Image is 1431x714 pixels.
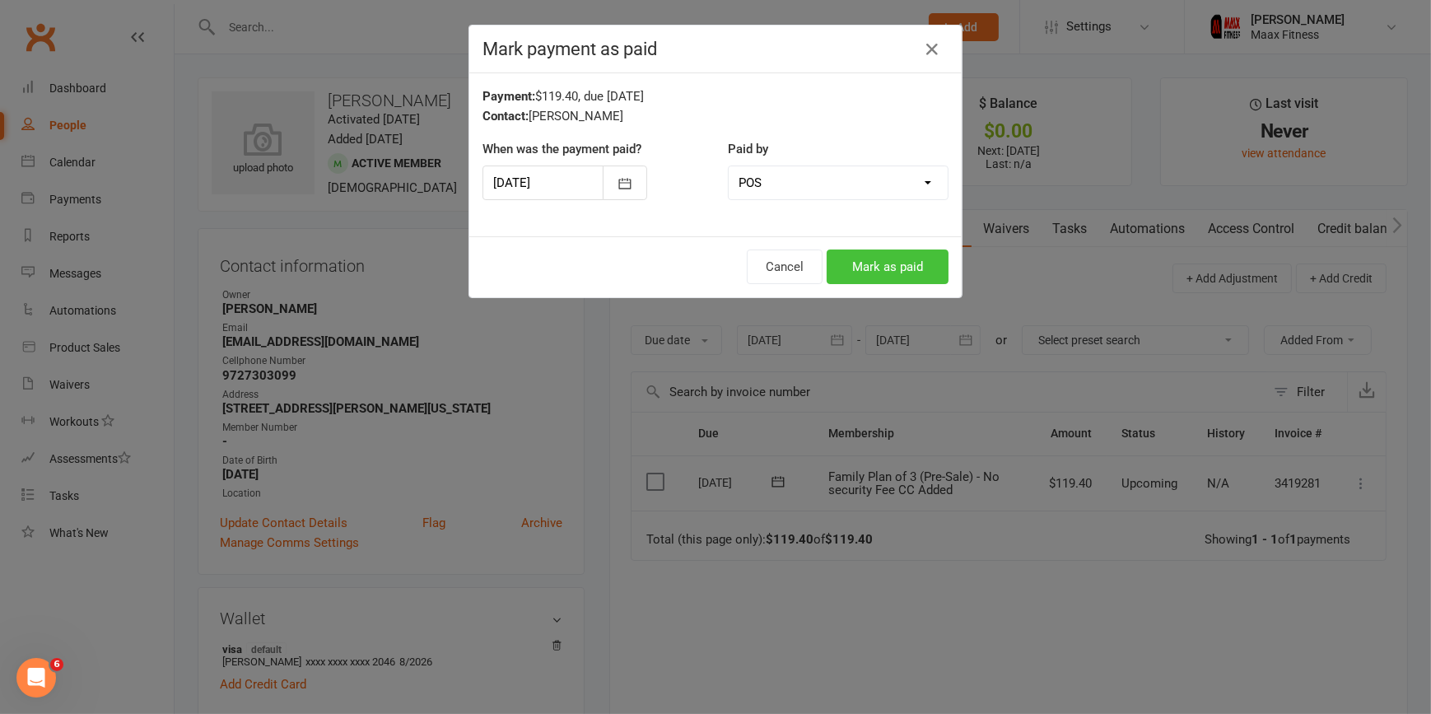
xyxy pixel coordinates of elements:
label: When was the payment paid? [482,139,641,159]
button: Close [919,36,945,63]
iframe: Intercom live chat [16,658,56,698]
h4: Mark payment as paid [482,39,949,59]
button: Cancel [747,250,823,284]
label: Paid by [728,139,768,159]
strong: Contact: [482,109,529,124]
strong: Payment: [482,89,535,104]
div: $119.40, due [DATE] [482,86,949,106]
button: Mark as paid [827,250,949,284]
div: [PERSON_NAME] [482,106,949,126]
span: 6 [50,658,63,671]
